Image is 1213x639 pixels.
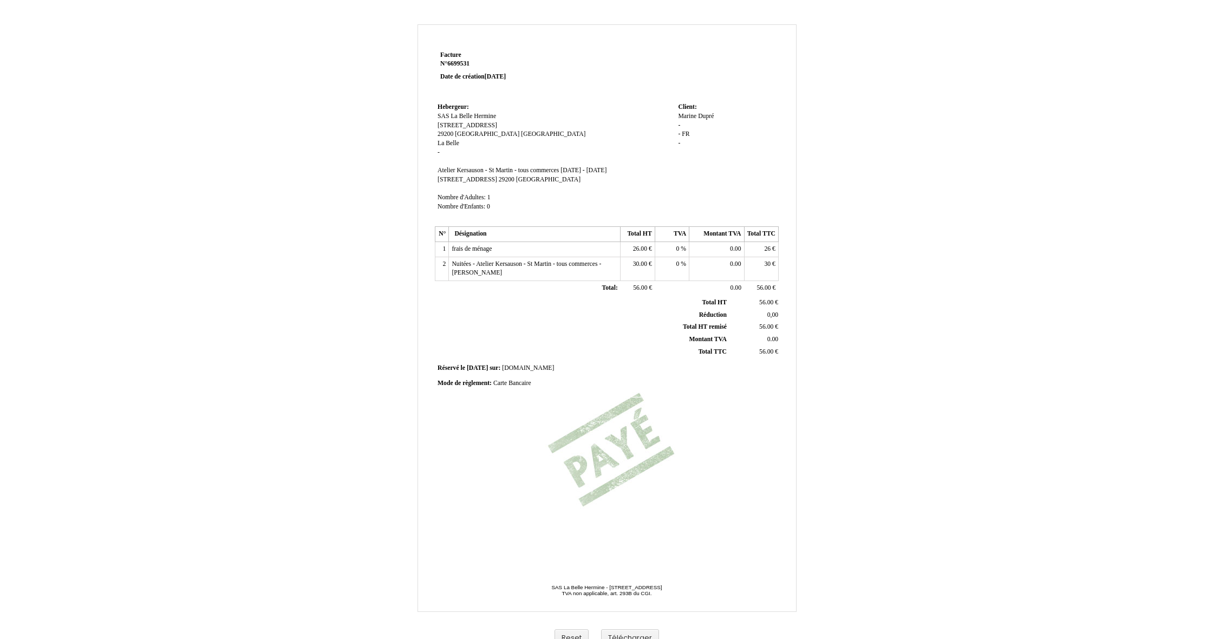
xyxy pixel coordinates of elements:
[438,103,469,110] span: Hebergeur:
[744,242,778,257] td: €
[678,122,680,129] span: -
[438,203,485,210] span: Nombre d'Enfants:
[729,321,780,334] td: €
[440,60,570,68] strong: N°
[633,260,647,268] span: 30.00
[438,194,486,201] span: Nombre d'Adultes:
[678,131,680,138] span: -
[678,140,680,147] span: -
[485,73,506,80] span: [DATE]
[730,260,741,268] span: 0.00
[757,284,771,291] span: 56.00
[438,140,459,147] span: La Belle
[767,311,778,318] span: 0,00
[435,242,449,257] td: 1
[438,380,492,387] span: Mode de règlement:
[621,227,655,242] th: Total HT
[633,245,647,252] span: 26.00
[764,260,771,268] span: 30
[502,364,554,371] span: [DOMAIN_NAME]
[516,176,581,183] span: [GEOGRAPHIC_DATA]
[764,245,771,252] span: 26
[689,227,744,242] th: Montant TVA
[731,284,741,291] span: 0.00
[699,348,727,355] span: Total TTC
[676,260,680,268] span: 0
[621,242,655,257] td: €
[759,323,773,330] span: 56.00
[435,227,449,242] th: N°
[744,257,778,281] td: €
[467,364,488,371] span: [DATE]
[683,323,727,330] span: Total HT remisé
[449,227,621,242] th: Désignation
[440,51,461,58] span: Facture
[678,113,696,120] span: Marine
[487,194,491,201] span: 1
[438,167,559,174] span: Atelier Kersauson - St Martin - tous commerces
[676,245,680,252] span: 0
[551,584,662,590] span: SAS La Belle Hermine - [STREET_ADDRESS]
[744,281,778,296] td: €
[562,590,651,596] span: TVA non applicable, art. 293B du CGI.
[655,227,689,242] th: TVA
[744,227,778,242] th: Total TTC
[452,245,492,252] span: frais de ménage
[633,284,647,291] span: 56.00
[493,380,531,387] span: Carte Bancaire
[678,103,696,110] span: Client:
[490,364,500,371] span: sur:
[440,73,506,80] strong: Date de création
[487,203,490,210] span: 0
[602,284,617,291] span: Total:
[438,364,465,371] span: Réservé le
[455,131,519,138] span: [GEOGRAPHIC_DATA]
[560,167,606,174] span: [DATE] - [DATE]
[621,257,655,281] td: €
[655,257,689,281] td: %
[730,245,741,252] span: 0.00
[682,131,689,138] span: FR
[438,113,496,120] span: SAS La Belle Hermine
[759,299,773,306] span: 56.00
[698,113,714,120] span: Dupré
[438,122,497,129] span: [STREET_ADDRESS]
[759,348,773,355] span: 56.00
[689,336,727,343] span: Montant TVA
[435,257,449,281] td: 2
[621,281,655,296] td: €
[438,149,440,156] span: -
[729,345,780,358] td: €
[699,311,727,318] span: Réduction
[767,336,778,343] span: 0.00
[702,299,727,306] span: Total HT
[521,131,585,138] span: [GEOGRAPHIC_DATA]
[655,242,689,257] td: %
[438,131,453,138] span: 29200
[452,260,601,277] span: Nuitées - Atelier Kersauson - St Martin - tous commerces - [PERSON_NAME]
[729,297,780,309] td: €
[438,176,497,183] span: [STREET_ADDRESS]
[447,60,469,67] span: 6699531
[499,176,514,183] span: 29200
